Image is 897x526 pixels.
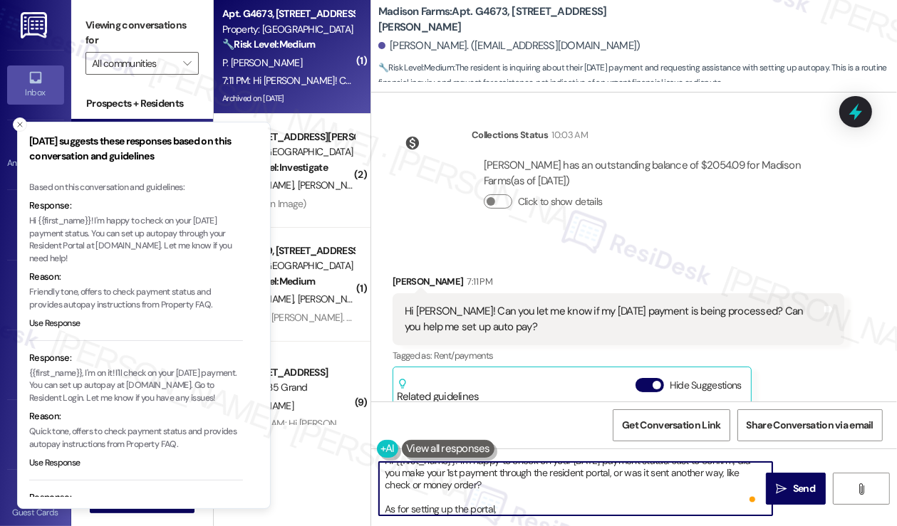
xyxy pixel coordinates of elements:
[7,416,64,454] a: Leads
[393,274,844,294] div: [PERSON_NAME]
[7,206,64,244] a: Site Visit •
[222,6,354,21] div: Apt. G4673, [STREET_ADDRESS][PERSON_NAME]
[613,409,730,441] button: Get Conversation Link
[7,275,64,314] a: Insights •
[29,317,81,330] button: Use Response
[183,58,191,69] i: 
[548,127,588,142] div: 10:03 AM
[29,409,243,424] div: Reason:
[21,12,50,38] img: ResiDesk Logo
[298,293,369,305] span: [PERSON_NAME]
[222,22,354,37] div: Property: [GEOGRAPHIC_DATA]
[7,345,64,384] a: Buildings
[777,483,787,495] i: 
[397,378,479,404] div: Related guidelines
[393,345,844,366] div: Tagged as:
[670,378,742,393] label: Hide Suggestions
[222,197,306,210] div: 6:44 PM: (An Image)
[222,56,302,69] span: P. [PERSON_NAME]
[747,418,873,433] span: Share Conversation via email
[518,194,602,209] label: Click to show details
[222,144,354,159] div: Property: [GEOGRAPHIC_DATA]
[222,161,328,174] strong: ❓ Risk Level: Investigate
[298,179,369,191] span: [PERSON_NAME]
[378,4,663,35] b: Madison Farms: Apt. G4673, [STREET_ADDRESS][PERSON_NAME]
[222,365,354,380] div: Apt. [STREET_ADDRESS]
[472,127,548,142] div: Collections Status
[222,130,354,144] div: Apt. [STREET_ADDRESS][PERSON_NAME]
[766,473,826,505] button: Send
[29,270,243,284] div: Reason:
[29,367,243,405] p: {{first_name}}, I'm on it! I'll check on your [DATE] payment. You can set up autopay at [DOMAIN_N...
[29,426,243,451] p: Quick tone, offers to check payment status and provides autopay instructions from Property FAQ.
[85,14,199,52] label: Viewing conversations for
[29,134,243,164] h3: [DATE] suggests these responses based on this conversation and guidelines
[378,62,454,73] strong: 🔧 Risk Level: Medium
[29,182,243,194] div: Based on this conversation and guidelines:
[222,38,315,51] strong: 🔧 Risk Level: Medium
[29,286,243,311] p: Friendly tone, offers to check payment status and provides autopay instructions from Property FAQ.
[464,274,492,289] div: 7:11 PM
[856,483,866,495] i: 
[29,457,81,470] button: Use Response
[405,304,821,335] div: Hi [PERSON_NAME]! Can you let me know if my [DATE] payment is being processed? Can you help me se...
[71,96,213,111] div: Prospects + Residents
[29,215,243,265] p: Hi {{first_name}}! I'm happy to check on your [DATE] payment status. You can set up autopay throu...
[13,117,27,132] button: Close toast
[222,380,354,395] div: Property: 235 Grand
[622,418,720,433] span: Get Conversation Link
[737,409,883,441] button: Share Conversation via email
[222,258,354,273] div: Property: [GEOGRAPHIC_DATA]
[221,90,356,107] div: Archived on [DATE]
[29,351,243,365] div: Response:
[378,38,641,53] div: [PERSON_NAME]. ([EMAIL_ADDRESS][DOMAIN_NAME])
[7,485,64,524] a: Guest Cards
[7,65,64,104] a: Inbox
[434,349,494,362] span: Rent/payments
[793,481,815,496] span: Send
[222,399,294,412] span: [PERSON_NAME]
[379,462,772,515] textarea: To enrich screen reader interactions, please activate Accessibility in Grammarly extension settings
[222,74,748,87] div: 7:11 PM: Hi [PERSON_NAME]! Can you let me know if my [DATE] payment is being processed? Can you h...
[29,490,243,505] div: Response:
[29,199,243,213] div: Response:
[484,158,832,189] div: [PERSON_NAME] has an outstanding balance of $2054.09 for Madison Farms (as of [DATE])
[378,61,897,91] span: : The resident is inquiring about their [DATE] payment and requesting assistance with setting up ...
[92,52,176,75] input: All communities
[222,243,354,258] div: Apt. H2589, [STREET_ADDRESS][PERSON_NAME]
